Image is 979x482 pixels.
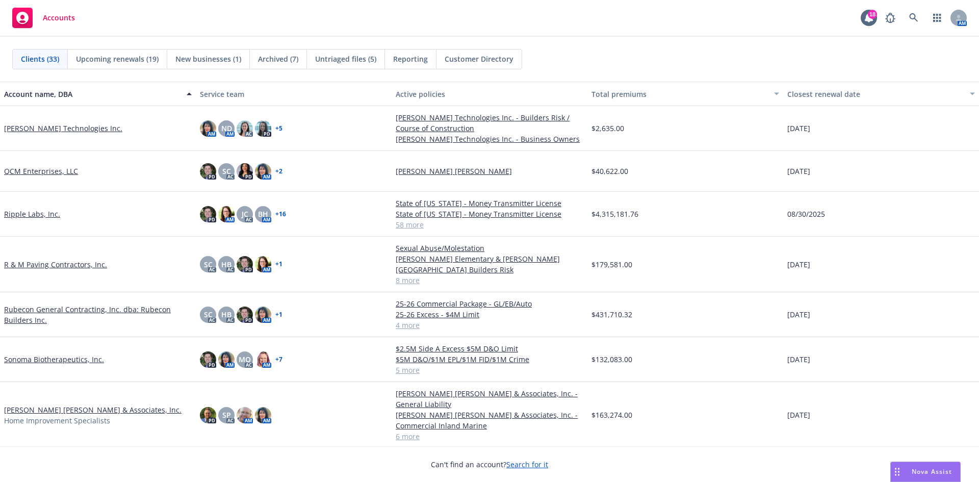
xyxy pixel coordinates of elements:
a: Sonoma Biotherapeutics, Inc. [4,354,104,365]
span: $4,315,181.76 [591,209,638,219]
a: + 7 [275,357,282,363]
span: [DATE] [787,410,810,420]
a: + 16 [275,211,286,217]
span: [DATE] [787,166,810,176]
img: photo [255,351,271,368]
div: 18 [868,10,877,19]
span: HB [221,259,231,270]
span: Can't find an account? [431,459,548,470]
img: photo [255,120,271,137]
span: Untriaged files (5) [315,54,376,64]
div: Drag to move [891,462,904,481]
div: Service team [200,89,388,99]
span: Customer Directory [445,54,513,64]
img: photo [218,351,235,368]
a: 25-26 Excess - $4M Limit [396,309,583,320]
span: SC [204,309,213,320]
img: photo [255,256,271,272]
span: Nova Assist [912,467,952,476]
img: photo [218,206,235,222]
span: SC [222,166,231,176]
button: Service team [196,82,392,106]
img: photo [255,307,271,323]
span: JC [242,209,248,219]
span: Reporting [393,54,428,64]
button: Total premiums [587,82,783,106]
a: Sexual Abuse/Molestation [396,243,583,253]
span: ND [221,123,232,134]
a: $5M D&O/$1M EPL/$1M FID/$1M Crime [396,354,583,365]
a: 5 more [396,365,583,375]
span: SC [204,259,213,270]
div: Closest renewal date [787,89,964,99]
a: 6 more [396,431,583,442]
a: 58 more [396,219,583,230]
a: 4 more [396,320,583,331]
span: $179,581.00 [591,259,632,270]
img: photo [200,407,216,423]
span: $2,635.00 [591,123,624,134]
span: 08/30/2025 [787,209,825,219]
span: [DATE] [787,123,810,134]
img: photo [237,307,253,323]
div: Account name, DBA [4,89,181,99]
span: MQ [239,354,251,365]
span: SP [222,410,231,420]
a: [PERSON_NAME] Elementary & [PERSON_NAME][GEOGRAPHIC_DATA] Builders Risk [396,253,583,275]
img: photo [255,163,271,180]
a: State of [US_STATE] - Money Transmitter License [396,198,583,209]
a: [PERSON_NAME] Technologies Inc. - Builders Risk / Course of Construction [396,112,583,134]
span: [DATE] [787,309,810,320]
a: Search for it [506,460,548,469]
a: + 5 [275,125,282,132]
div: Active policies [396,89,583,99]
span: $431,710.32 [591,309,632,320]
div: Total premiums [591,89,768,99]
a: [PERSON_NAME] Technologies Inc. - Business Owners [396,134,583,144]
button: Nova Assist [890,462,961,482]
span: BH [258,209,268,219]
a: [PERSON_NAME] Technologies Inc. [4,123,122,134]
span: Archived (7) [258,54,298,64]
a: [PERSON_NAME] [PERSON_NAME] & Associates, Inc. - Commercial Inland Marine [396,410,583,431]
img: photo [200,351,216,368]
img: photo [237,256,253,272]
span: [DATE] [787,259,810,270]
a: Accounts [8,4,79,32]
span: $40,622.00 [591,166,628,176]
a: 8 more [396,275,583,286]
img: photo [237,120,253,137]
span: Accounts [43,14,75,22]
span: $163,274.00 [591,410,632,420]
a: Report a Bug [880,8,900,28]
a: [PERSON_NAME] [PERSON_NAME] [396,166,583,176]
button: Closest renewal date [783,82,979,106]
span: $132,083.00 [591,354,632,365]
a: [PERSON_NAME] [PERSON_NAME] & Associates, Inc. - General Liability [396,388,583,410]
a: State of [US_STATE] - Money Transmitter License [396,209,583,219]
span: HB [221,309,231,320]
span: [DATE] [787,354,810,365]
a: Search [904,8,924,28]
a: QCM Enterprises, LLC [4,166,78,176]
a: + 1 [275,312,282,318]
img: photo [237,407,253,423]
a: R & M Paving Contractors, Inc. [4,259,107,270]
span: Upcoming renewals (19) [76,54,159,64]
img: photo [255,407,271,423]
span: Clients (33) [21,54,59,64]
a: [PERSON_NAME] [PERSON_NAME] & Associates, Inc. [4,404,182,415]
img: photo [237,163,253,180]
a: Rubecon General Contracting, Inc. dba: Rubecon Builders Inc. [4,304,192,325]
span: Home Improvement Specialists [4,415,110,426]
a: Ripple Labs, Inc. [4,209,60,219]
a: $2.5M Side A Excess $5M D&O Limit [396,343,583,354]
a: + 2 [275,168,282,174]
img: photo [200,120,216,137]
